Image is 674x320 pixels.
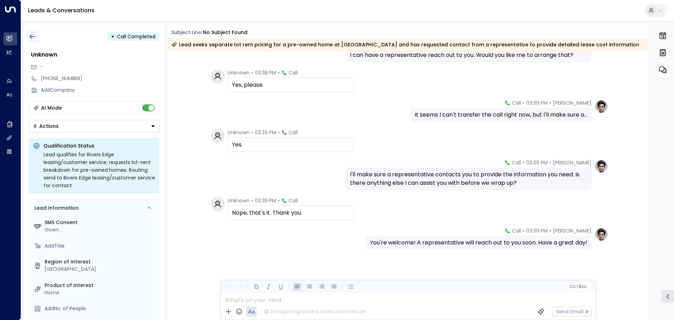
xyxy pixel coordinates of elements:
button: Redo [235,282,244,291]
span: • [251,129,253,136]
a: Leads & Conversations [28,6,94,14]
p: Qualification Status [44,142,155,149]
span: • [278,69,280,76]
span: • [523,99,524,106]
span: Call [512,227,521,234]
span: • [523,227,524,234]
span: • [251,197,253,204]
div: You're welcome! A representative will reach out to you soon. Have a great day! [370,239,587,247]
div: Button group with a nested menu [29,120,159,132]
span: • [523,159,524,166]
span: [PERSON_NAME] [553,99,592,106]
span: Call [289,129,298,136]
div: The agent signature is added automatically [264,308,366,315]
img: profile-logo.png [594,227,608,241]
span: Subject Line: [171,29,202,36]
span: | [576,284,578,289]
span: • [278,197,280,204]
div: Unknown [31,51,159,59]
span: [PERSON_NAME] [553,159,592,166]
div: Lead seeks separate lot rent pricing for a pre-owned home at [GEOGRAPHIC_DATA] and has requested ... [171,41,639,48]
span: • [549,159,551,166]
div: • [111,30,114,43]
label: Product of Interest [45,282,157,289]
div: [PHONE_NUMBER] [41,75,159,82]
div: Actions [33,123,59,129]
button: Cc|Bcc [567,283,589,290]
img: profile-logo.png [594,159,608,173]
div: AddCompany [41,86,159,94]
label: Region of Interest [45,258,157,266]
span: Unknown [227,69,250,76]
span: Call [289,197,298,204]
span: Call Completed [117,33,156,40]
label: SMS Consent [45,219,157,226]
span: 03:39 PM [526,159,548,166]
div: No subject found [203,29,247,36]
span: Call [289,69,298,76]
div: Lead Information [32,204,79,212]
div: AI Mode [41,104,62,111]
span: • [278,129,280,136]
span: [PERSON_NAME] [553,227,592,234]
div: Yes. [232,141,349,149]
span: 03:39 PM [255,129,276,136]
div: I'll make sure a representative contacts you to provide the information you need. Is there anythi... [350,170,587,187]
span: Call [512,99,521,106]
div: Lead qualifies for Rivers Edge leasing/customer service; requests lot-rent breakdown for pre-owne... [44,151,155,189]
div: Yes, please. [232,81,349,89]
span: • [251,69,253,76]
div: Nope, that's it. Thank you. [232,209,349,217]
span: Cc Bcc [569,284,586,289]
div: [GEOGRAPHIC_DATA] [45,266,157,273]
img: profile-logo.png [594,99,608,113]
div: It seems I can't transfer the call right now, but I'll make sure a... [415,111,587,119]
div: AddTitle [45,242,157,250]
span: 03:39 PM [526,99,548,106]
span: • [549,227,551,234]
span: Unknown [227,197,250,204]
span: 03:39 PM [255,197,276,204]
span: Unknown [227,129,250,136]
div: Home [45,289,157,296]
span: 03:39 PM [526,227,548,234]
span: Call [512,159,521,166]
button: Undo [223,282,232,291]
span: 03:38 PM [255,69,276,76]
span: • [549,99,551,106]
div: AddNo. of People [45,305,157,312]
div: Given [45,226,157,234]
span: - [40,63,43,70]
button: Actions [29,120,159,132]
